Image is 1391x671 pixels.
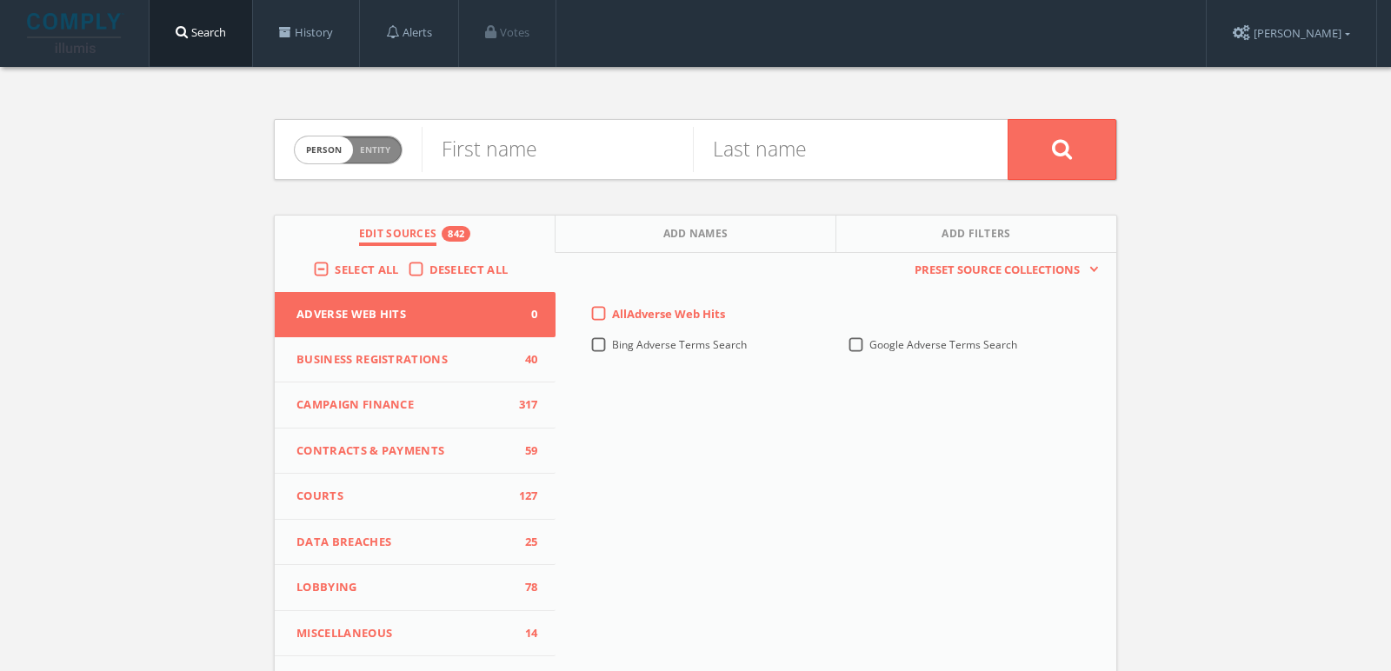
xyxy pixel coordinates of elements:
[612,306,725,322] span: All Adverse Web Hits
[275,337,556,383] button: Business Registrations40
[296,351,512,369] span: Business Registrations
[296,579,512,596] span: Lobbying
[275,474,556,520] button: Courts127
[836,216,1116,253] button: Add Filters
[512,396,538,414] span: 317
[360,143,390,156] span: Entity
[429,262,509,277] span: Deselect All
[612,337,747,352] span: Bing Adverse Terms Search
[275,429,556,475] button: Contracts & Payments59
[295,136,353,163] span: person
[663,226,729,246] span: Add Names
[556,216,836,253] button: Add Names
[906,262,1099,279] button: Preset Source Collections
[512,625,538,642] span: 14
[869,337,1017,352] span: Google Adverse Terms Search
[296,488,512,505] span: Courts
[296,625,512,642] span: Miscellaneous
[296,396,512,414] span: Campaign Finance
[275,216,556,253] button: Edit Sources842
[335,262,398,277] span: Select All
[275,611,556,657] button: Miscellaneous14
[275,520,556,566] button: Data Breaches25
[296,306,512,323] span: Adverse Web Hits
[512,488,538,505] span: 127
[442,226,470,242] div: 842
[275,382,556,429] button: Campaign Finance317
[512,442,538,460] span: 59
[296,534,512,551] span: Data Breaches
[512,579,538,596] span: 78
[512,306,538,323] span: 0
[27,13,124,53] img: illumis
[512,351,538,369] span: 40
[942,226,1011,246] span: Add Filters
[275,292,556,337] button: Adverse Web Hits0
[359,226,437,246] span: Edit Sources
[906,262,1088,279] span: Preset Source Collections
[296,442,512,460] span: Contracts & Payments
[512,534,538,551] span: 25
[275,565,556,611] button: Lobbying78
